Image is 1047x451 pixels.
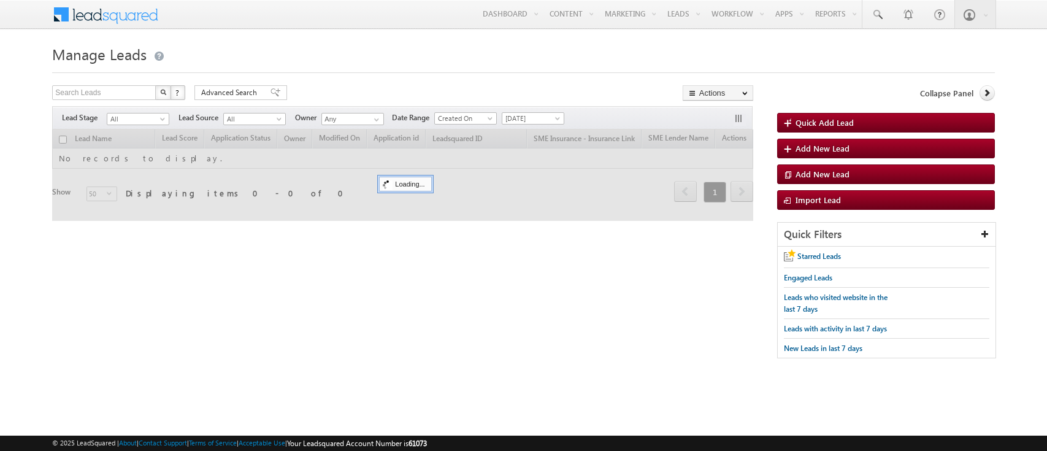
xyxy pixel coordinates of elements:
img: Search [160,89,166,95]
span: Engaged Leads [784,273,832,282]
div: Quick Filters [778,223,995,247]
span: Your Leadsquared Account Number is [287,439,427,448]
span: 61073 [408,439,427,448]
span: © 2025 LeadSquared | | | | | [52,438,427,449]
a: About [119,439,137,447]
span: Quick Add Lead [796,117,854,128]
span: Leads with activity in last 7 days [784,324,887,333]
span: Leads who visited website in the last 7 days [784,293,888,314]
a: Show All Items [367,114,383,126]
span: Lead Stage [62,112,107,123]
span: Owner [295,112,321,123]
span: Add New Lead [796,169,849,179]
span: [DATE] [502,113,561,124]
span: Import Lead [796,195,841,205]
a: All [107,113,169,125]
button: Actions [683,85,753,101]
span: Starred Leads [797,252,841,261]
span: Lead Source [178,112,223,123]
span: ? [175,87,181,98]
span: Add New Lead [796,143,849,153]
span: Date Range [392,112,434,123]
span: New Leads in last 7 days [784,344,862,353]
a: Acceptable Use [239,439,285,447]
a: Terms of Service [189,439,237,447]
a: Created On [434,112,497,125]
span: Collapse Panel [920,88,973,99]
a: Contact Support [139,439,187,447]
span: All [107,114,166,125]
span: Advanced Search [201,87,261,98]
a: [DATE] [502,112,564,125]
span: Created On [435,113,493,124]
span: Manage Leads [52,44,147,64]
input: Type to Search [321,113,384,125]
div: Loading... [379,177,431,191]
button: ? [171,85,185,100]
a: All [223,113,286,125]
span: All [224,114,282,125]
